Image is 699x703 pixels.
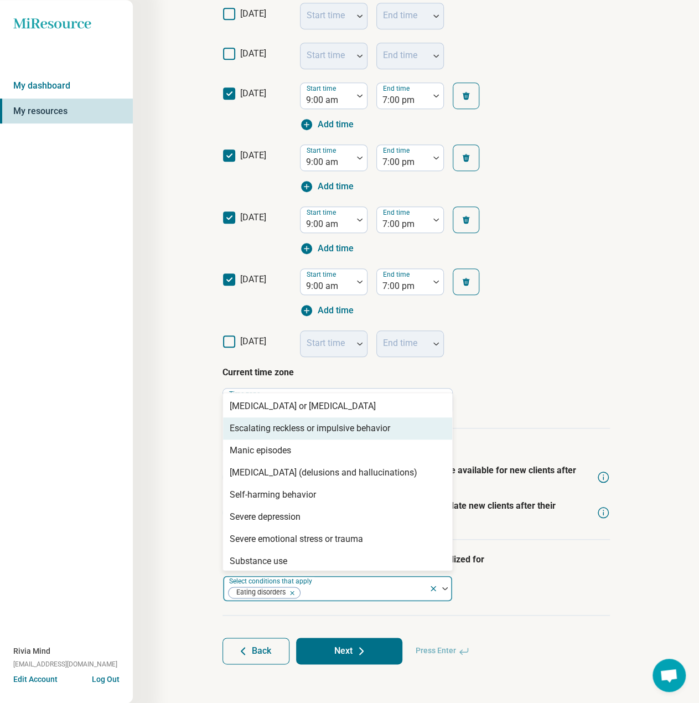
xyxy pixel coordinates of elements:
div: Severe depression [230,510,301,524]
span: Rivia Mind [13,645,50,657]
div: Substance use [230,555,287,568]
label: End time [383,208,412,216]
span: Add time [318,242,354,255]
div: Manic episodes [230,444,291,457]
button: Next [296,638,402,664]
label: End time [383,270,412,278]
label: End time [383,146,412,154]
button: Add time [300,118,354,131]
button: Edit Account [13,674,58,685]
span: Add time [318,180,354,193]
button: Back [222,638,289,664]
span: [DATE] [240,336,266,347]
label: Select conditions that apply [229,577,314,585]
label: End time [383,84,412,92]
label: Time zone [229,390,262,397]
span: Back [252,647,271,655]
label: Start time [307,146,338,154]
label: Start time [307,270,338,278]
span: [DATE] [240,274,266,285]
span: Add time [318,118,354,131]
span: [DATE] [240,212,266,223]
div: Open chat [653,659,686,692]
button: Log Out [92,674,120,683]
p: Current time zone [222,366,610,379]
button: Add time [300,242,354,255]
div: Escalating reckless or impulsive behavior [230,422,390,435]
label: Start time [307,208,338,216]
span: Press Enter [409,638,476,664]
button: Add time [300,304,354,317]
div: [MEDICAL_DATA] (delusions and hallucinations) [230,466,417,479]
span: [DATE] [240,150,266,161]
span: [EMAIL_ADDRESS][DOMAIN_NAME] [13,659,117,669]
span: Add time [318,304,354,317]
div: Self-harming behavior [230,488,316,502]
span: Eating disorders [229,587,289,598]
div: Severe emotional stress or trauma [230,533,363,546]
span: [DATE] [240,88,266,99]
div: [MEDICAL_DATA] or [MEDICAL_DATA] [230,400,376,413]
label: Start time [307,84,338,92]
span: [DATE] [240,48,266,59]
button: Add time [300,180,354,193]
span: [DATE] [240,8,266,19]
